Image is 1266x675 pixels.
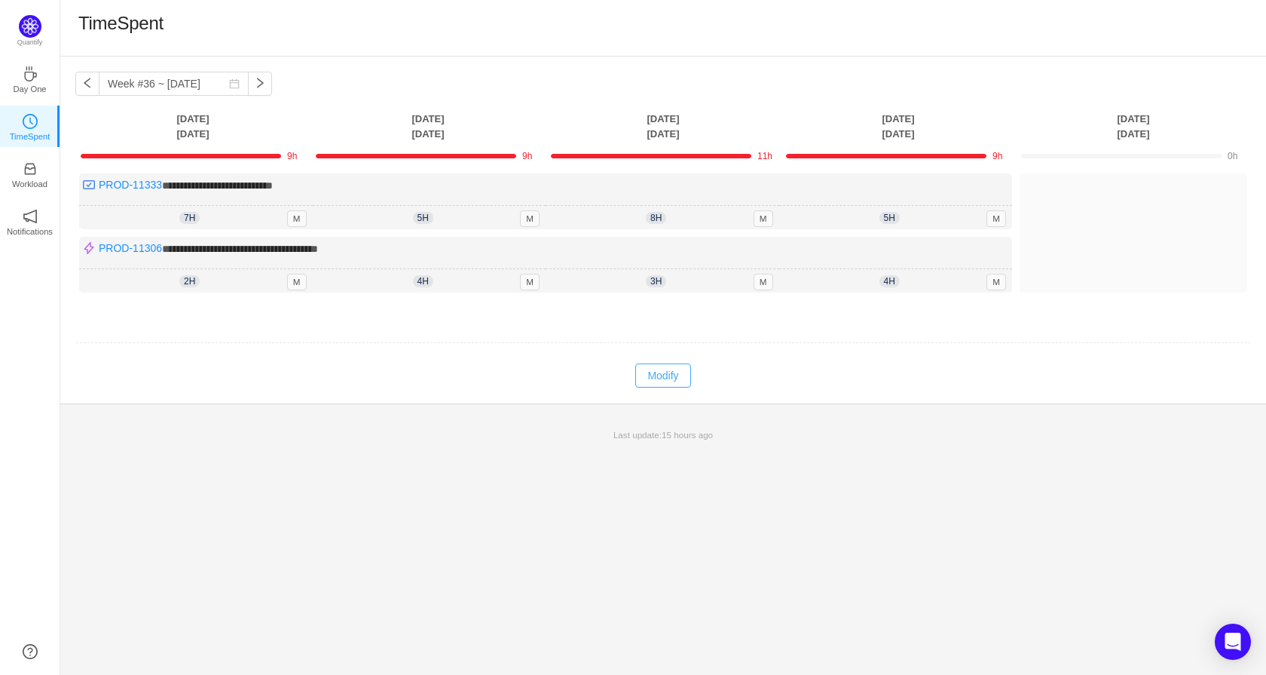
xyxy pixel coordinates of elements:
[78,12,164,35] h1: TimeSpent
[879,275,900,287] span: 4h
[19,15,41,38] img: Quantify
[7,225,53,238] p: Notifications
[99,179,162,191] a: PROD-11333
[1215,624,1251,660] div: Open Intercom Messenger
[986,274,1006,290] span: M
[520,210,540,227] span: M
[23,209,38,224] i: icon: notification
[635,364,690,388] button: Modify
[23,161,38,176] i: icon: inbox
[229,78,240,89] i: icon: calendar
[781,111,1016,142] th: [DATE] [DATE]
[1016,111,1251,142] th: [DATE] [DATE]
[179,212,200,224] span: 7h
[522,151,532,161] span: 9h
[287,210,307,227] span: M
[179,275,200,287] span: 2h
[75,72,99,96] button: icon: left
[17,38,43,48] p: Quantify
[879,212,900,224] span: 5h
[310,111,546,142] th: [DATE] [DATE]
[83,179,95,191] img: 10300
[1228,151,1237,161] span: 0h
[613,430,713,440] span: Last update:
[757,151,772,161] span: 11h
[23,213,38,229] a: icon: notificationNotifications
[413,212,433,224] span: 5h
[83,242,95,254] img: 10307
[23,644,38,659] a: icon: question-circle
[10,130,50,143] p: TimeSpent
[413,275,433,287] span: 4h
[754,274,773,290] span: M
[646,212,666,224] span: 8h
[546,111,781,142] th: [DATE] [DATE]
[287,274,307,290] span: M
[287,151,297,161] span: 9h
[13,82,46,96] p: Day One
[662,430,713,440] span: 15 hours ago
[23,71,38,86] a: icon: coffeeDay One
[992,151,1002,161] span: 9h
[754,210,773,227] span: M
[75,111,310,142] th: [DATE] [DATE]
[99,242,162,254] a: PROD-11306
[12,177,47,191] p: Workload
[23,114,38,129] i: icon: clock-circle
[520,274,540,290] span: M
[23,66,38,81] i: icon: coffee
[99,72,249,96] input: Select a week
[986,210,1006,227] span: M
[248,72,272,96] button: icon: right
[23,166,38,181] a: icon: inboxWorkload
[23,118,38,133] a: icon: clock-circleTimeSpent
[646,275,666,287] span: 3h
